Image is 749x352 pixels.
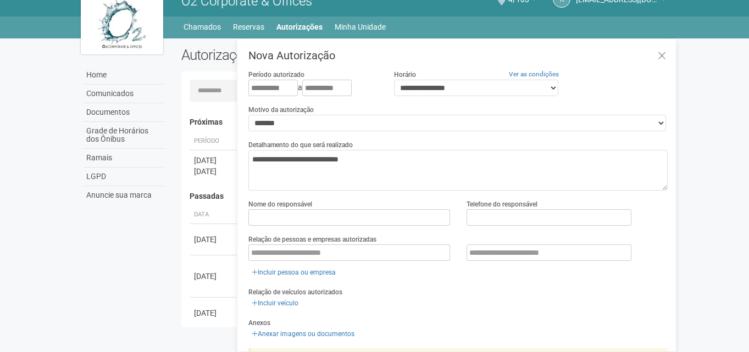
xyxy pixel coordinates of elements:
label: Relação de veículos autorizados [248,287,342,297]
label: Detalhamento do que será realizado [248,140,353,150]
div: [DATE] [194,308,235,319]
a: Autorizações [276,19,323,35]
a: Ver as condições [509,70,559,78]
label: Horário [394,70,416,80]
label: Período autorizado [248,70,304,80]
h3: Nova Autorização [248,50,668,61]
a: Minha Unidade [335,19,386,35]
label: Anexos [248,318,270,328]
div: [DATE] [194,234,235,245]
a: Anuncie sua marca [84,186,165,204]
th: Período [190,132,239,150]
h2: Autorizações [181,47,417,63]
label: Motivo da autorização [248,105,314,115]
th: Data [190,206,239,224]
a: Anexar imagens ou documentos [248,328,358,340]
div: [DATE] [194,155,235,166]
a: Comunicados [84,85,165,103]
a: Documentos [84,103,165,122]
a: LGPD [84,167,165,186]
label: Nome do responsável [248,199,312,209]
a: Grade de Horários dos Ônibus [84,122,165,149]
a: Home [84,66,165,85]
div: a [248,80,377,96]
h4: Passadas [190,192,661,200]
a: Reservas [233,19,264,35]
label: Telefone do responsável [467,199,537,209]
a: Incluir pessoa ou empresa [248,266,339,278]
h4: Próximas [190,118,661,126]
a: Incluir veículo [248,297,302,309]
div: [DATE] [194,271,235,282]
a: Ramais [84,149,165,167]
div: [DATE] [194,166,235,177]
label: Relação de pessoas e empresas autorizadas [248,234,376,244]
a: Chamados [184,19,221,35]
